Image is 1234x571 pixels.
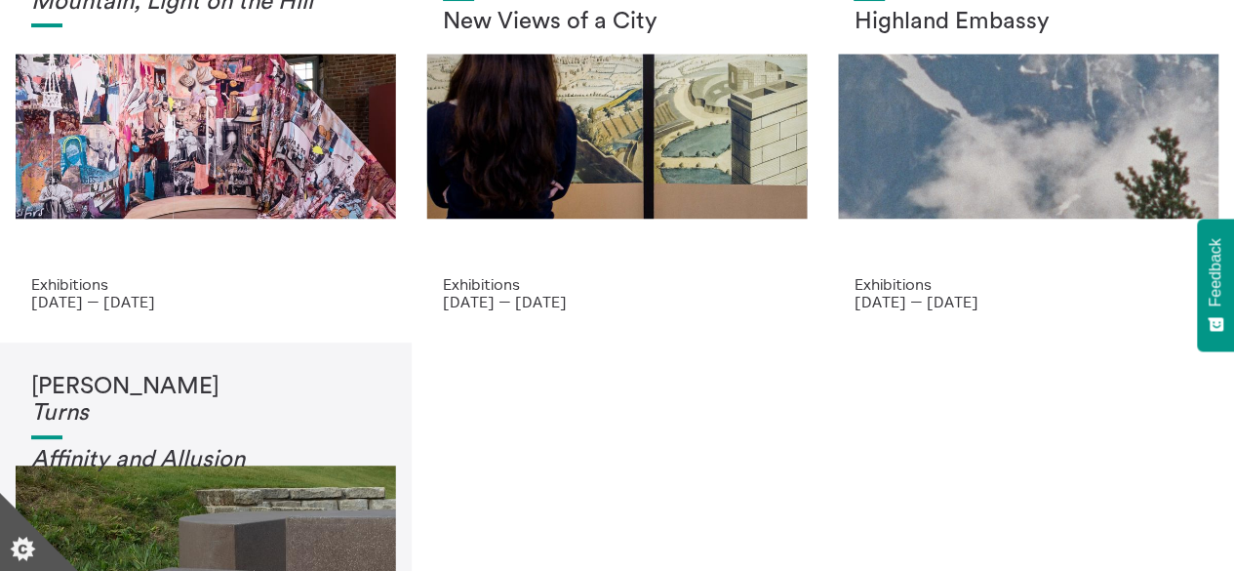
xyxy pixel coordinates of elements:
h2: New Views of a City [443,9,792,36]
p: Exhibitions [443,275,792,293]
p: Exhibitions [31,275,380,293]
h2: Highland Embassy [854,9,1203,36]
p: [DATE] — [DATE] [31,293,380,310]
em: on [219,448,245,471]
em: Turns [31,401,89,425]
p: [DATE] — [DATE] [443,293,792,310]
em: Affinity and Allusi [31,448,219,471]
p: Exhibitions [854,275,1203,293]
p: [DATE] — [DATE] [854,293,1203,310]
h1: [PERSON_NAME] [31,374,380,428]
span: Feedback [1207,238,1224,306]
button: Feedback - Show survey [1197,219,1234,351]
